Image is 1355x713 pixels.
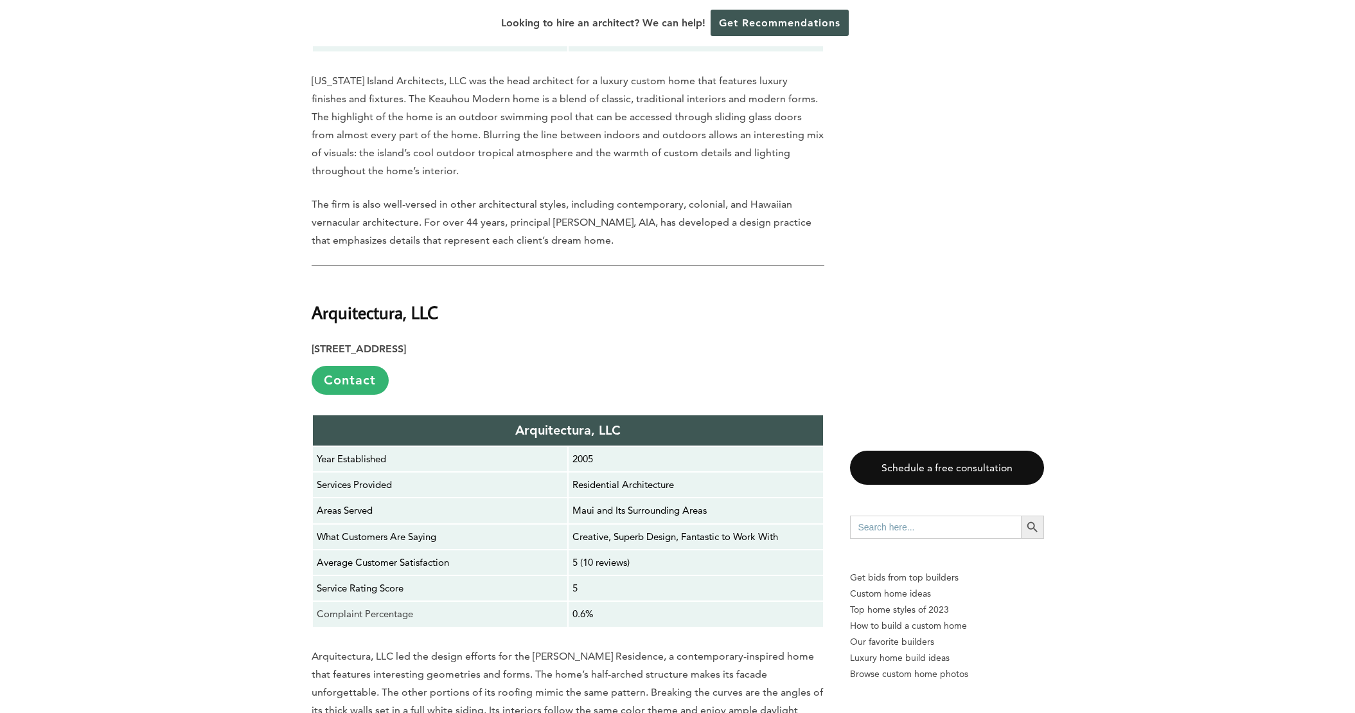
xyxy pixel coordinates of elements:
[850,570,1044,586] p: Get bids from top builders
[317,476,563,493] p: Services Provided
[317,554,563,571] p: Average Customer Satisfaction
[850,634,1044,650] a: Our favorite builders
[850,516,1021,539] input: Search here...
[850,666,1044,682] a: Browse custom home photos
[572,451,819,467] p: 2005
[312,343,406,355] strong: [STREET_ADDRESS]
[317,580,563,597] p: Service Rating Score
[312,195,824,249] p: The firm is also well-versed in other architectural styles, including contemporary, colonial, and...
[711,10,849,36] a: Get Recommendations
[317,606,563,622] p: Complaint Percentage
[317,451,563,467] p: Year Established
[572,580,819,597] p: 5
[312,301,438,323] strong: Arquitectura, LLC
[572,606,819,622] p: 0.6%
[312,366,389,395] a: Contact
[1108,620,1340,698] iframe: Drift Widget Chat Controller
[515,422,621,438] strong: Arquitectura, LLC
[572,476,819,493] p: Residential Architecture
[317,502,563,519] p: Areas Served
[850,586,1044,602] a: Custom home ideas
[572,528,819,545] p: Creative, Superb Design, Fantastic to Work With
[1025,520,1040,534] svg: Search
[850,618,1044,634] a: How to build a custom home
[317,528,563,545] p: What Customers Are Saying
[850,602,1044,618] a: Top home styles of 2023
[850,650,1044,666] a: Luxury home build ideas
[312,72,824,180] p: [US_STATE] Island Architects, LLC was the head architect for a luxury custom home that features l...
[572,554,819,571] p: 5 (10 reviews)
[572,502,819,519] p: Maui and Its Surrounding Areas
[850,451,1044,485] a: Schedule a free consultation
